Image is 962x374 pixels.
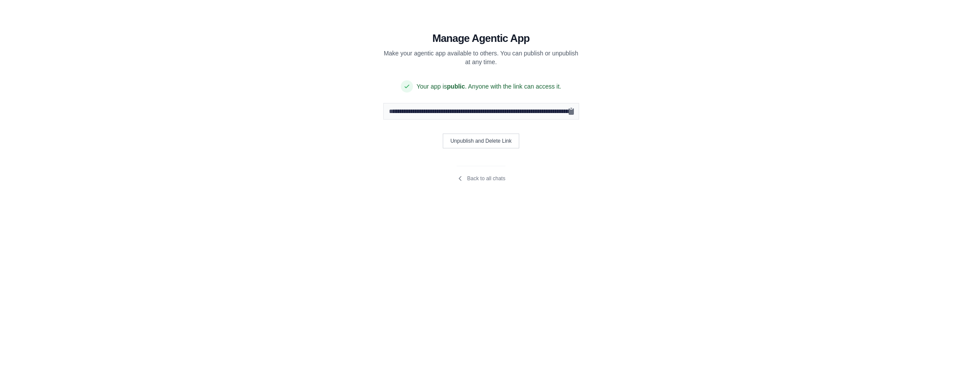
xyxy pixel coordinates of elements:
span: Your app is . Anyone with the link can access it. [417,82,561,91]
p: Make your agentic app available to others. You can publish or unpublish at any time. [383,49,579,66]
button: Unpublish and Delete Link [443,134,519,148]
span: public [447,83,465,90]
h1: Manage Agentic App [432,31,530,45]
button: Copy public URL [567,107,576,116]
a: Back to all chats [457,175,505,182]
